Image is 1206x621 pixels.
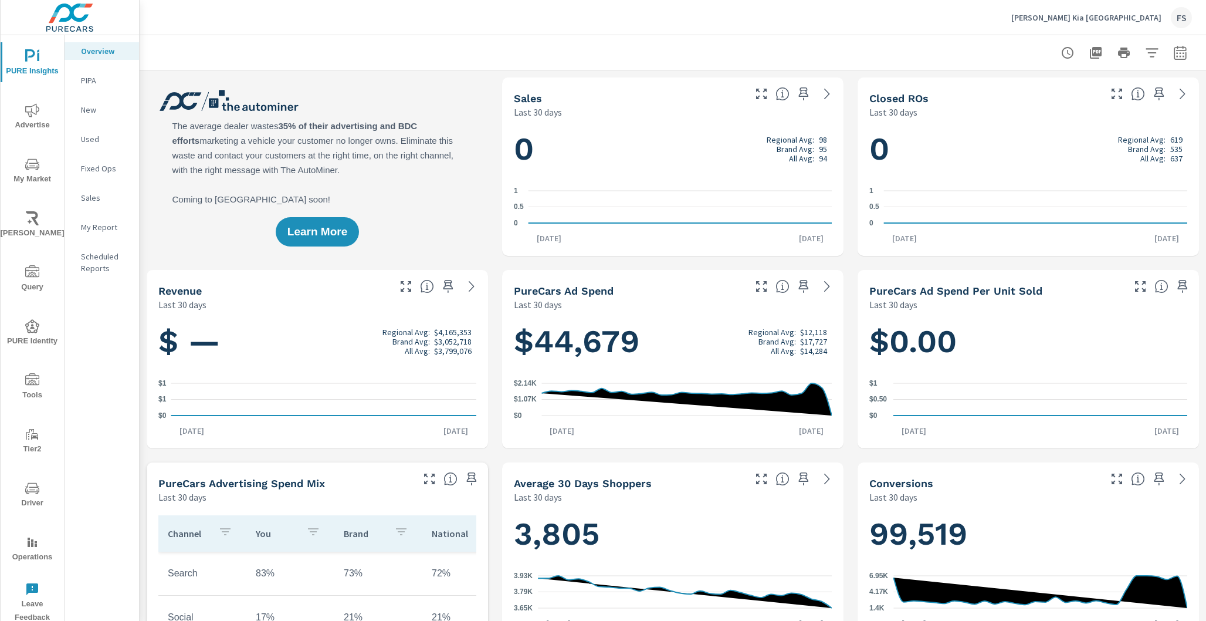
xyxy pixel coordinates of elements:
text: 3.93K [514,572,533,580]
p: Last 30 days [514,490,562,504]
text: 4.17K [869,588,888,596]
p: My Report [81,221,130,233]
p: $14,284 [800,346,827,356]
h1: $0.00 [869,322,1187,362]
button: Learn More [276,217,359,247]
p: All Avg: [789,154,814,163]
text: 0 [514,219,518,227]
p: PIPA [81,75,130,86]
p: Brand Avg: [758,337,796,346]
button: Make Fullscreen [752,470,771,488]
span: Driver [4,481,60,510]
div: New [65,101,139,119]
span: [PERSON_NAME] [4,211,60,240]
td: 73% [334,559,422,588]
h5: PureCars Ad Spend [514,285,614,297]
p: [DATE] [893,425,934,437]
p: All Avg: [405,346,430,356]
p: Last 30 days [158,490,206,504]
span: PURE Identity [4,319,60,348]
button: "Export Report to PDF" [1084,41,1107,65]
p: Brand Avg: [392,337,430,346]
text: $0.50 [869,396,887,404]
p: 619 [1170,135,1183,144]
h1: 3,805 [514,514,832,554]
button: Make Fullscreen [752,277,771,296]
p: Last 30 days [869,298,917,312]
td: 83% [246,559,334,588]
h1: 0 [514,129,832,169]
p: All Avg: [771,346,796,356]
h5: Conversions [869,477,933,490]
text: 1 [869,187,873,195]
button: Make Fullscreen [752,85,771,103]
h5: Revenue [158,285,202,297]
div: PIPA [65,72,139,89]
text: $0 [869,411,878,420]
p: Last 30 days [514,105,562,119]
p: [DATE] [884,232,925,244]
h5: Closed ROs [869,92,929,104]
div: My Report [65,218,139,236]
p: $3,799,076 [434,346,472,356]
p: Last 30 days [158,298,206,312]
p: Fixed Ops [81,163,130,174]
button: Make Fullscreen [397,277,415,296]
text: 3.79K [514,588,533,596]
text: 3.65K [514,604,533,612]
text: 6.95K [869,572,888,580]
p: $4,165,353 [434,328,472,337]
p: [DATE] [791,232,832,244]
p: [DATE] [435,425,476,437]
p: Last 30 days [514,298,562,312]
p: Brand Avg: [1128,144,1166,154]
p: [DATE] [1146,425,1187,437]
p: All Avg: [1140,154,1166,163]
div: FS [1171,7,1192,28]
h1: 99,519 [869,514,1187,554]
span: Save this to your personalized report [439,277,458,296]
p: 637 [1170,154,1183,163]
button: Make Fullscreen [420,470,439,488]
button: Print Report [1112,41,1136,65]
span: A rolling 30 day total of daily Shoppers on the dealership website, averaged over the selected da... [775,472,790,486]
text: 1.4K [869,604,885,612]
p: Overview [81,45,130,57]
td: Search [158,559,246,588]
p: Used [81,133,130,145]
button: Make Fullscreen [1107,470,1126,488]
p: [DATE] [529,232,570,244]
h1: 0 [869,129,1187,169]
div: Fixed Ops [65,160,139,177]
button: Make Fullscreen [1107,85,1126,103]
p: 94 [819,154,827,163]
p: Last 30 days [869,105,917,119]
button: Make Fullscreen [1131,277,1150,296]
text: $0 [158,411,167,420]
p: Brand Avg: [777,144,814,154]
p: Regional Avg: [1118,135,1166,144]
h5: PureCars Advertising Spend Mix [158,477,325,490]
span: Number of vehicles sold by the dealership over the selected date range. [Source: This data is sou... [775,87,790,101]
td: 72% [422,559,510,588]
p: Last 30 days [869,490,917,504]
p: Sales [81,192,130,204]
p: Channel [168,528,209,539]
span: Number of Repair Orders Closed by the selected dealership group over the selected time range. [So... [1131,87,1145,101]
text: 0.5 [869,203,879,211]
text: $1 [158,396,167,404]
p: 95 [819,144,827,154]
text: 0 [869,219,873,227]
p: New [81,104,130,116]
a: See more details in report [1173,85,1192,103]
span: This table looks at how you compare to the amount of budget you spend per channel as opposed to y... [443,472,458,486]
p: $3,052,718 [434,337,472,346]
span: Save this to your personalized report [1150,85,1168,103]
span: Save this to your personalized report [1173,277,1192,296]
a: See more details in report [818,470,836,488]
span: Learn More [287,227,347,237]
div: Overview [65,42,139,60]
span: Tools [4,373,60,402]
text: $1 [869,379,878,387]
span: Average cost of advertising per each vehicle sold at the dealer over the selected date range. The... [1154,279,1168,293]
